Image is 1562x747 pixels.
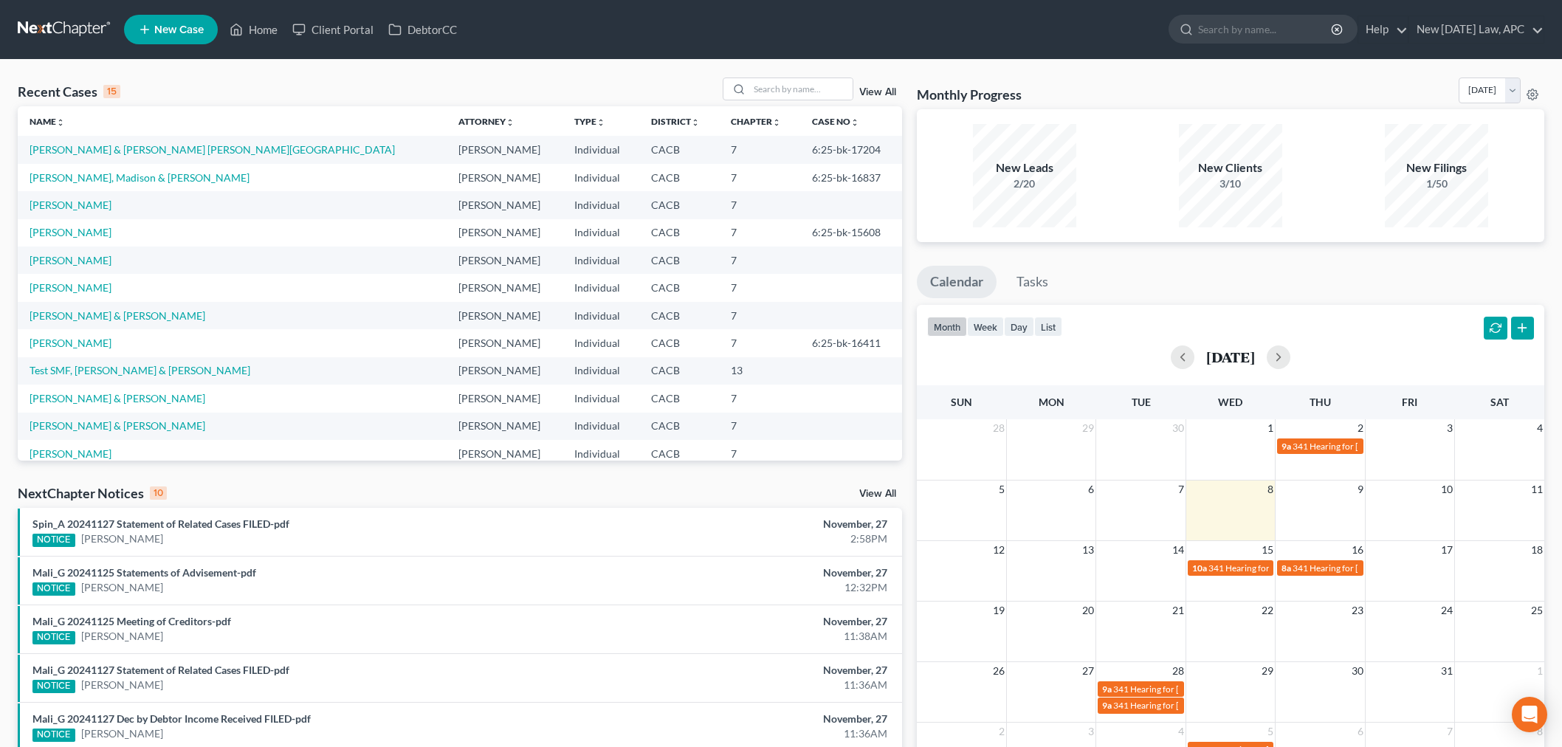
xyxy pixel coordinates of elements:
span: 24 [1439,602,1454,619]
td: 6:25-bk-16837 [800,164,902,191]
i: unfold_more [506,118,515,127]
div: 10 [150,486,167,500]
div: November, 27 [612,614,887,629]
td: CACB [639,191,719,218]
div: Open Intercom Messenger [1512,697,1547,732]
td: CACB [639,357,719,385]
span: 19 [991,602,1006,619]
div: 2/20 [973,176,1076,191]
div: NOTICE [32,729,75,742]
div: NOTICE [32,680,75,693]
span: 28 [1171,662,1186,680]
span: 12 [991,541,1006,559]
span: 2 [997,723,1006,740]
a: Nameunfold_more [30,116,65,127]
td: CACB [639,136,719,163]
span: New Case [154,24,204,35]
td: 13 [719,357,800,385]
a: View All [859,489,896,499]
div: Recent Cases [18,83,120,100]
div: New Leads [973,159,1076,176]
a: Chapterunfold_more [731,116,781,127]
td: [PERSON_NAME] [447,219,563,247]
span: 13 [1081,541,1095,559]
i: unfold_more [772,118,781,127]
span: 28 [991,419,1006,437]
a: [PERSON_NAME] [81,629,163,644]
span: Fri [1402,396,1417,408]
a: [PERSON_NAME], Madison & [PERSON_NAME] [30,171,250,184]
button: week [967,317,1004,337]
td: CACB [639,274,719,301]
td: 7 [719,385,800,412]
a: Home [222,16,285,43]
td: [PERSON_NAME] [447,440,563,467]
span: 341 Hearing for [PERSON_NAME] [1208,562,1341,574]
td: [PERSON_NAME] [447,329,563,357]
td: Individual [562,247,639,274]
span: 4 [1177,723,1186,740]
a: Case Nounfold_more [812,116,859,127]
span: 3 [1445,419,1454,437]
a: Spin_A 20241127 Statement of Related Cases FILED-pdf [32,517,289,530]
span: Sun [951,396,972,408]
td: Individual [562,164,639,191]
span: 9a [1102,700,1112,711]
a: [PERSON_NAME] [81,678,163,692]
a: [PERSON_NAME] & [PERSON_NAME] [PERSON_NAME][GEOGRAPHIC_DATA] [30,143,395,156]
span: 341 Hearing for [PERSON_NAME] [1293,562,1425,574]
span: 21 [1171,602,1186,619]
td: [PERSON_NAME] [447,247,563,274]
span: Wed [1218,396,1242,408]
td: [PERSON_NAME] [447,164,563,191]
td: 7 [719,164,800,191]
i: unfold_more [691,118,700,127]
div: NextChapter Notices [18,484,167,502]
span: 22 [1260,602,1275,619]
td: [PERSON_NAME] [447,357,563,385]
td: 7 [719,302,800,329]
a: [PERSON_NAME] [30,281,111,294]
td: CACB [639,302,719,329]
span: 341 Hearing for [PERSON_NAME], Madison & [PERSON_NAME] [1113,684,1361,695]
i: unfold_more [596,118,605,127]
div: November, 27 [612,517,887,531]
span: 27 [1081,662,1095,680]
span: 14 [1171,541,1186,559]
a: [PERSON_NAME] & [PERSON_NAME] [30,419,205,432]
a: [PERSON_NAME] [30,199,111,211]
span: 7 [1445,723,1454,740]
td: 7 [719,136,800,163]
td: CACB [639,164,719,191]
div: 3/10 [1179,176,1282,191]
a: View All [859,87,896,97]
td: Individual [562,136,639,163]
span: 341 Hearing for [PERSON_NAME] [1293,441,1425,452]
a: Calendar [917,266,997,298]
td: [PERSON_NAME] [447,191,563,218]
span: 8a [1281,562,1291,574]
input: Search by name... [1198,16,1333,43]
td: [PERSON_NAME] [447,385,563,412]
div: November, 27 [612,663,887,678]
div: New Clients [1179,159,1282,176]
span: 29 [1260,662,1275,680]
div: November, 27 [612,712,887,726]
div: NOTICE [32,534,75,547]
td: [PERSON_NAME] [447,302,563,329]
button: list [1034,317,1062,337]
td: Individual [562,302,639,329]
span: 20 [1081,602,1095,619]
span: 7 [1177,481,1186,498]
td: 7 [719,219,800,247]
a: Mali_G 20241127 Dec by Debtor Income Received FILED-pdf [32,712,311,725]
td: 7 [719,329,800,357]
span: Sat [1490,396,1509,408]
a: Mali_G 20241125 Statements of Advisement-pdf [32,566,256,579]
i: unfold_more [850,118,859,127]
span: Mon [1039,396,1064,408]
td: CACB [639,413,719,440]
a: [PERSON_NAME] [30,226,111,238]
div: New Filings [1385,159,1488,176]
a: [PERSON_NAME] [81,531,163,546]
